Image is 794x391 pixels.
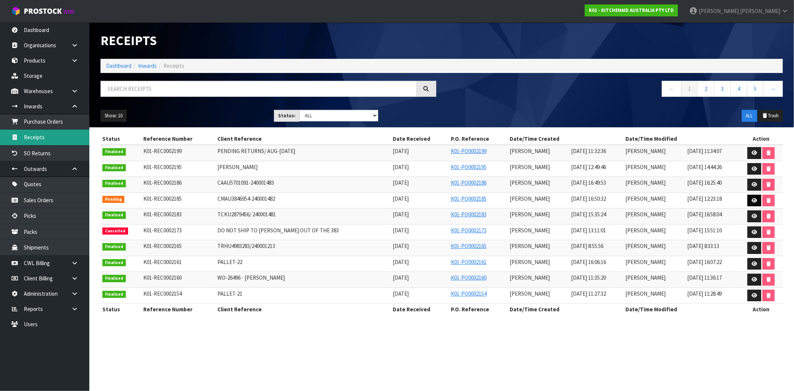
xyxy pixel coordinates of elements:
[624,303,739,315] th: Date/Time Modified
[141,303,216,315] th: Reference Number
[217,258,242,266] span: PALLET-22
[571,274,606,281] span: [DATE] 11:35:20
[143,179,182,186] span: K01-REC0002186
[101,133,141,145] th: Status
[625,258,666,266] span: [PERSON_NAME]
[740,303,783,315] th: Action
[217,163,258,171] span: [PERSON_NAME]
[451,179,487,186] a: K01-PO0002186
[143,195,182,202] span: K01-REC0002185
[216,303,391,315] th: Client Reference
[216,133,391,145] th: Client Reference
[102,291,126,298] span: Finalised
[451,258,487,266] a: K01-PO0002161
[143,211,182,218] span: K01-REC0002183
[625,290,666,297] span: [PERSON_NAME]
[391,133,449,145] th: Date Received
[106,62,131,69] a: Dashboard
[571,179,606,186] span: [DATE] 16:49:53
[63,8,75,15] small: WMS
[510,163,550,171] span: [PERSON_NAME]
[571,242,604,249] span: [DATE] 8:55:56
[687,195,722,202] span: [DATE] 12:23:18
[393,290,409,297] span: [DATE]
[571,227,606,234] span: [DATE] 13:11:01
[143,290,182,297] span: K01-REC0002154
[451,290,487,297] a: K01-PO0002154
[585,4,678,16] a: K01 - KITCHENAID AUSTRALIA PTY LTD
[449,303,508,315] th: P.O. Reference
[571,163,606,171] span: [DATE] 12:49:46
[217,211,276,218] span: TCKU2879456/ 240001481
[510,290,550,297] span: [PERSON_NAME]
[687,274,722,281] span: [DATE] 11:36:17
[447,81,783,99] nav: Page navigation
[510,211,550,218] span: [PERSON_NAME]
[217,274,285,281] span: WO-26496 - [PERSON_NAME]
[143,258,182,266] span: K01-REC0002161
[393,211,409,218] span: [DATE]
[101,303,141,315] th: Status
[217,147,295,155] span: PENDING RETURNS/ AUG-[DATE]
[143,147,182,155] span: K01-REC0002199
[138,62,157,69] a: Inwards
[571,258,606,266] span: [DATE] 16:06:16
[143,274,182,281] span: K01-REC0002160
[687,163,722,171] span: [DATE] 14:44:26
[625,195,666,202] span: [PERSON_NAME]
[510,258,550,266] span: [PERSON_NAME]
[101,81,417,97] input: Search receipts
[102,275,126,282] span: Finalised
[393,227,409,234] span: [DATE]
[391,303,449,315] th: Date Received
[451,211,487,218] a: K01-PO0002183
[451,242,487,249] a: K01-PO0002165
[11,6,20,16] img: cube-alt.png
[625,227,666,234] span: [PERSON_NAME]
[687,179,722,186] span: [DATE] 16:25:40
[510,179,550,186] span: [PERSON_NAME]
[510,227,550,234] span: [PERSON_NAME]
[24,6,62,16] span: ProStock
[102,212,126,219] span: Finalised
[102,148,126,156] span: Finalised
[163,62,184,69] span: Receipts
[278,112,296,119] strong: Status:
[687,227,722,234] span: [DATE] 15:51:10
[625,147,666,155] span: [PERSON_NAME]
[217,290,242,297] span: PALLET-21
[451,163,487,171] a: K01-PO0002195
[393,195,409,202] span: [DATE]
[143,242,182,249] span: K01-REC0002165
[217,242,275,249] span: TRHU4983283/240001213
[571,195,606,202] span: [DATE] 16:50:32
[508,133,624,145] th: Date/Time Created
[102,243,126,251] span: Finalised
[141,133,216,145] th: Reference Number
[625,242,666,249] span: [PERSON_NAME]
[625,163,666,171] span: [PERSON_NAME]
[625,211,666,218] span: [PERSON_NAME]
[571,290,606,297] span: [DATE] 11:27:32
[449,133,508,145] th: P.O. Reference
[102,196,124,203] span: Pending
[217,195,275,202] span: CMAU3846954-240001482
[571,147,606,155] span: [DATE] 11:32:36
[217,179,274,186] span: CAAU5701091-240001483
[102,164,126,172] span: Finalised
[143,163,182,171] span: K01-REC0002195
[687,211,722,218] span: [DATE] 16:58:04
[451,227,487,234] a: K01-PO0002173
[102,180,126,187] span: Finalised
[102,228,128,235] span: Cancelled
[510,274,550,281] span: [PERSON_NAME]
[393,179,409,186] span: [DATE]
[687,290,722,297] span: [DATE] 11:28:49
[571,211,606,218] span: [DATE] 15:35:24
[393,258,409,266] span: [DATE]
[589,7,674,13] strong: K01 - KITCHENAID AUSTRALIA PTY LTD
[393,147,409,155] span: [DATE]
[143,227,182,234] span: K01-REC0002173
[510,147,550,155] span: [PERSON_NAME]
[101,34,436,48] h1: Receipts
